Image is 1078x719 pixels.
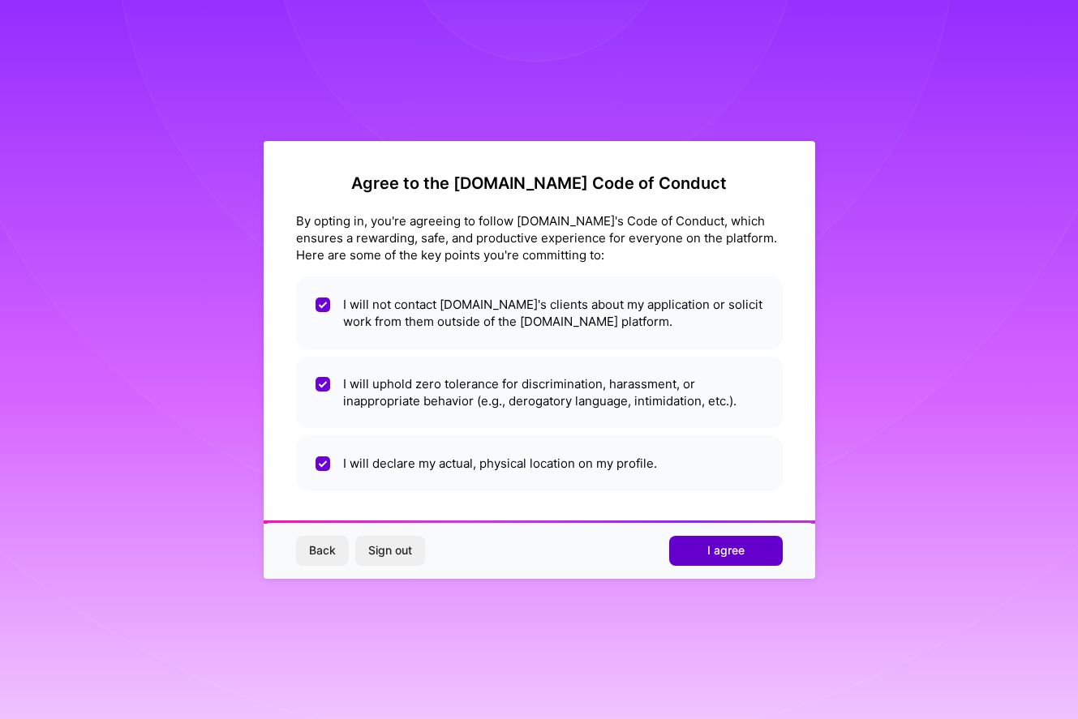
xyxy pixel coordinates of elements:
button: I agree [669,536,783,565]
li: I will declare my actual, physical location on my profile. [296,435,783,491]
span: Sign out [368,542,412,559]
span: Back [309,542,336,559]
span: I agree [707,542,745,559]
button: Sign out [355,536,425,565]
div: By opting in, you're agreeing to follow [DOMAIN_NAME]'s Code of Conduct, which ensures a rewardin... [296,212,783,263]
li: I will not contact [DOMAIN_NAME]'s clients about my application or solicit work from them outside... [296,276,783,349]
h2: Agree to the [DOMAIN_NAME] Code of Conduct [296,173,783,193]
button: Back [296,536,349,565]
li: I will uphold zero tolerance for discrimination, harassment, or inappropriate behavior (e.g., der... [296,356,783,429]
